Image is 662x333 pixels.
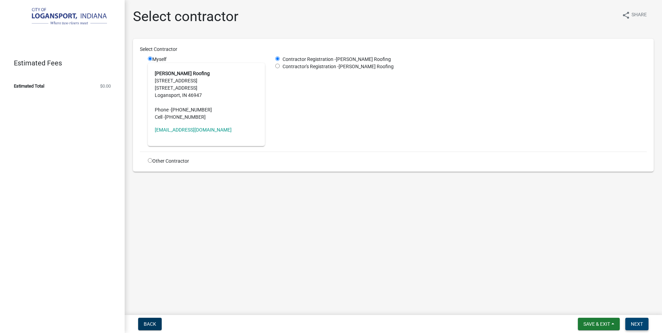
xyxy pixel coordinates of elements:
abbr: Phone - [155,107,171,112]
a: [EMAIL_ADDRESS][DOMAIN_NAME] [155,127,232,133]
span: Contractor Registration - [280,56,336,62]
span: $0.00 [100,84,111,88]
span: Estimated Total [14,84,44,88]
address: [STREET_ADDRESS] [STREET_ADDRESS] Logansport, IN 46947 [155,70,258,121]
div: Other Contractor [143,157,270,165]
a: Estimated Fees [6,56,114,70]
span: Back [144,321,156,327]
button: Back [138,318,162,330]
h1: Select contractor [133,8,239,25]
img: City of Logansport, Indiana [14,7,114,27]
div: [PERSON_NAME] Roofing [270,63,652,70]
div: Myself [148,56,265,146]
span: Contractor's Registration - [280,64,339,69]
button: shareShare [616,8,652,22]
button: Save & Exit [578,318,620,330]
i: share [622,11,630,19]
div: Select Contractor [135,46,652,53]
div: [PERSON_NAME] Roofing [270,56,652,63]
span: Next [631,321,643,327]
span: [PHONE_NUMBER] [165,114,206,120]
span: Share [632,11,647,19]
strong: [PERSON_NAME] Roofing [155,71,210,76]
button: Next [625,318,648,330]
span: [PHONE_NUMBER] [171,107,212,112]
abbr: Cell - [155,114,165,120]
span: Save & Exit [583,321,610,327]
